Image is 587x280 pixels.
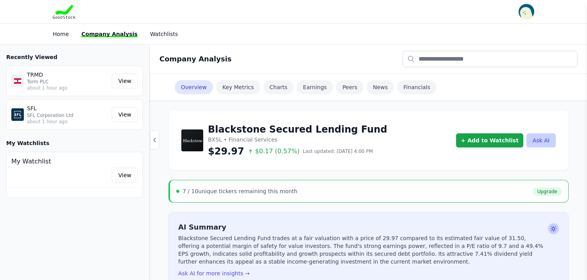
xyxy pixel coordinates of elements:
img: Goodstock Logo [53,5,75,19]
span: Last updated: [DATE] 4:00 PM [303,148,373,154]
img: Blackstone Secured Lending Fund Logo [181,129,203,151]
div: unique tickers remaining this month [183,187,297,195]
a: View [112,74,138,88]
p: TRMD [27,71,109,79]
a: News [367,80,394,94]
img: SFL [11,108,24,121]
span: Ask AI [548,223,559,234]
button: + Add to Watchlist [456,133,523,147]
p: about 1 hour ago [27,85,109,91]
p: Torm PLC [27,79,109,85]
a: View [112,168,138,183]
a: Company Analysis [81,31,138,37]
h1: Blackstone Secured Lending Fund [208,123,387,136]
h4: My Watchlist [11,157,138,166]
p: about 1 hour ago [27,118,109,125]
p: Blackstone Secured Lending Fund trades at a fair valuation with a price of 29.97 compared to its ... [178,234,545,266]
a: Overview [175,80,213,94]
p: SFL [27,104,109,112]
a: Key Metrics [216,80,260,94]
a: Home [53,31,69,37]
img: invitee [519,4,534,20]
a: View [112,107,138,122]
a: Earnings [297,80,333,94]
button: Ask AI for more insights → [178,269,250,277]
a: Charts [263,80,294,94]
a: Financials [397,80,437,94]
h3: My Watchlists [6,139,49,147]
img: TRMD [11,75,24,87]
h2: AI Summary [178,222,545,233]
a: Upgrade [533,187,562,196]
h3: Recently Viewed [6,53,143,61]
h2: Company Analysis [159,54,232,65]
a: Peers [336,80,363,94]
span: $0.17 (0.57%) [247,147,300,156]
p: BXSL • Financial Services [208,136,387,144]
span: $29.97 [208,145,244,158]
button: Ask AI [526,133,556,147]
p: SFL Corporation Ltd [27,112,109,118]
span: 7 / 10 [183,188,198,194]
a: Watchlists [150,31,178,37]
